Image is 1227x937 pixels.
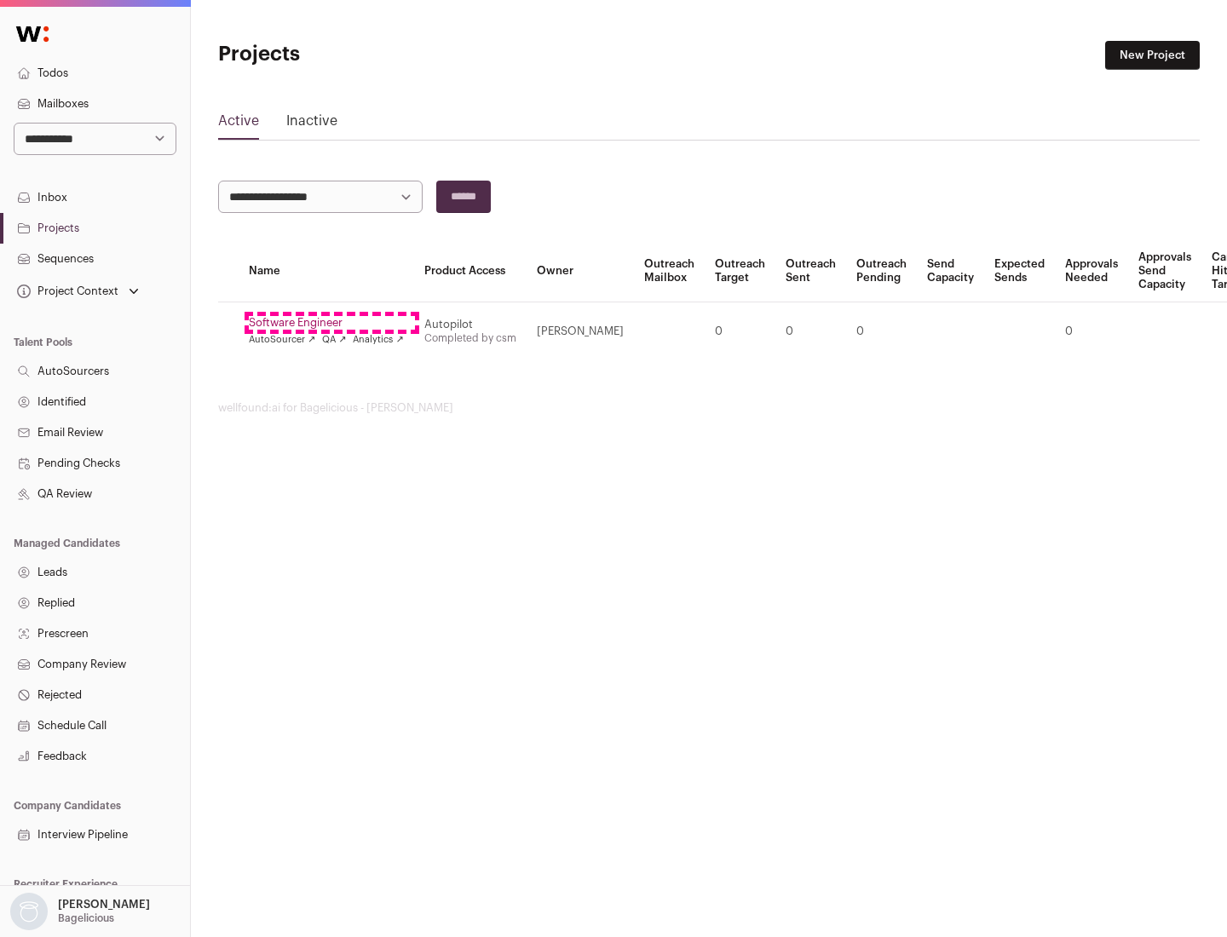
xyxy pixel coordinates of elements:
[218,401,1200,415] footer: wellfound:ai for Bagelicious - [PERSON_NAME]
[58,898,150,911] p: [PERSON_NAME]
[322,333,346,347] a: QA ↗
[218,111,259,138] a: Active
[10,893,48,930] img: nopic.png
[634,240,705,302] th: Outreach Mailbox
[705,302,775,361] td: 0
[7,893,153,930] button: Open dropdown
[286,111,337,138] a: Inactive
[249,316,404,330] a: Software Engineer
[527,302,634,361] td: [PERSON_NAME]
[424,333,516,343] a: Completed by csm
[218,41,545,68] h1: Projects
[984,240,1055,302] th: Expected Sends
[1055,240,1128,302] th: Approvals Needed
[775,302,846,361] td: 0
[249,333,315,347] a: AutoSourcer ↗
[1055,302,1128,361] td: 0
[7,17,58,51] img: Wellfound
[14,279,142,303] button: Open dropdown
[414,240,527,302] th: Product Access
[424,318,516,331] div: Autopilot
[14,285,118,298] div: Project Context
[527,240,634,302] th: Owner
[239,240,414,302] th: Name
[846,302,917,361] td: 0
[58,911,114,925] p: Bagelicious
[917,240,984,302] th: Send Capacity
[705,240,775,302] th: Outreach Target
[353,333,403,347] a: Analytics ↗
[1128,240,1201,302] th: Approvals Send Capacity
[846,240,917,302] th: Outreach Pending
[775,240,846,302] th: Outreach Sent
[1105,41,1200,70] a: New Project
